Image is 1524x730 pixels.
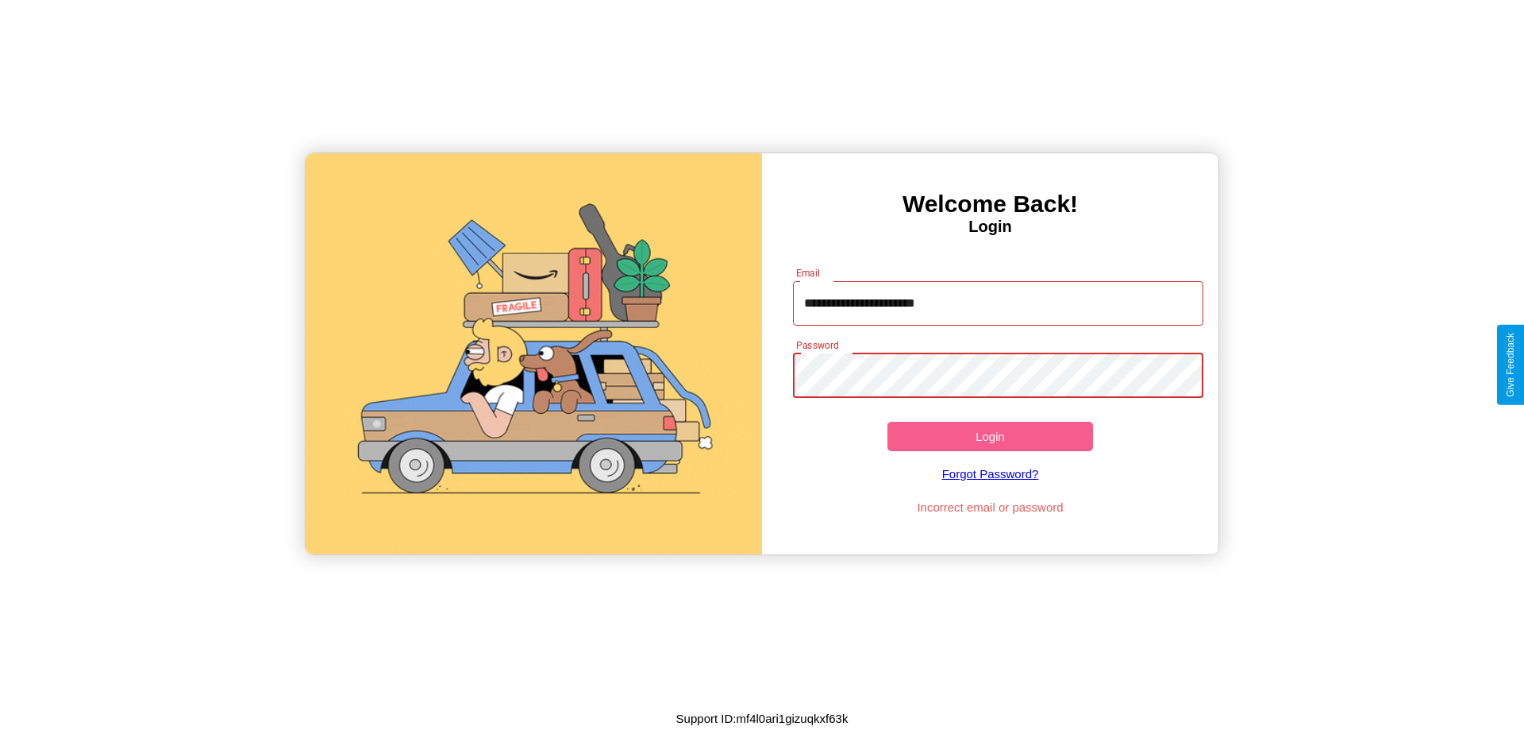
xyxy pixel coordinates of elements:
[785,451,1196,496] a: Forgot Password?
[796,266,821,280] label: Email
[887,422,1093,451] button: Login
[306,153,762,554] img: gif
[1505,333,1516,397] div: Give Feedback
[762,218,1218,236] h4: Login
[785,496,1196,518] p: Incorrect email or password
[796,338,838,352] label: Password
[762,191,1218,218] h3: Welcome Back!
[676,708,849,729] p: Support ID: mf4l0ari1gizuqkxf63k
